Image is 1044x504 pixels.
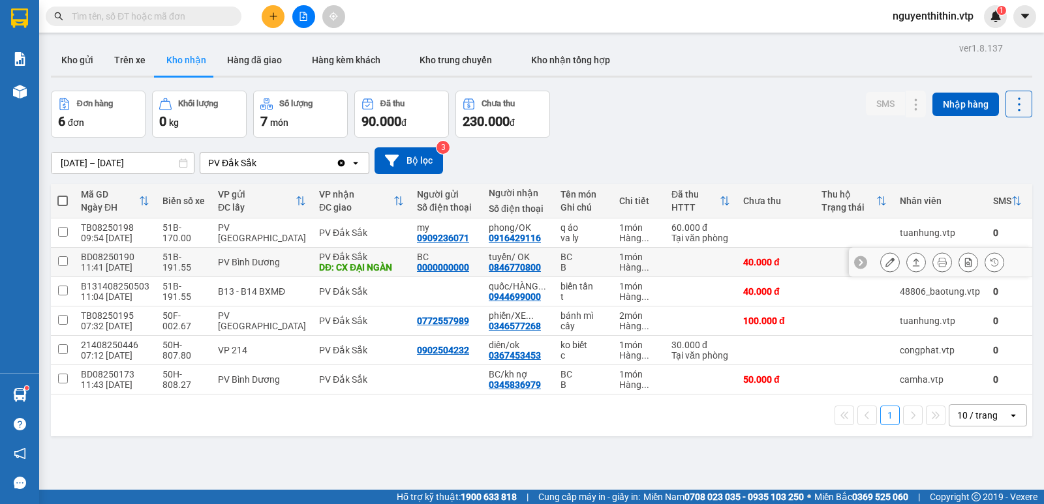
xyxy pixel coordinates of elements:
[319,316,404,326] div: PV Đắk Sắk
[319,345,404,355] div: PV Đắk Sắk
[152,91,247,138] button: Khối lượng0kg
[993,374,1022,385] div: 0
[489,379,541,390] div: 0345836979
[560,189,606,200] div: Tên món
[14,477,26,489] span: message
[313,184,410,218] th: Toggle SortBy
[489,262,541,273] div: 0846770800
[218,374,306,385] div: PV Bình Dương
[560,369,606,379] div: BC
[538,490,640,504] span: Cung cấp máy in - giấy in:
[437,141,450,154] sup: 3
[993,286,1022,297] div: 0
[81,281,149,291] div: B131408250503
[643,490,804,504] span: Miền Nam
[211,184,313,218] th: Toggle SortBy
[880,406,900,425] button: 1
[258,156,259,170] input: Selected PV Đắk Sắk.
[156,44,217,76] button: Kho nhận
[420,55,492,65] span: Kho trung chuyển
[162,252,205,273] div: 51B-191.55
[81,222,149,233] div: TB08250198
[560,291,606,302] div: t
[81,189,139,200] div: Mã GD
[417,202,476,213] div: Số điện thoại
[72,9,226,23] input: Tìm tên, số ĐT hoặc mã đơn
[208,156,256,170] div: PV Đắk Sắk
[162,310,205,331] div: 50F-002.67
[489,291,541,302] div: 0944699000
[999,6,1004,15] span: 1
[560,233,606,243] div: va ly
[54,12,63,21] span: search
[74,184,156,218] th: Toggle SortBy
[489,188,547,198] div: Người nhận
[987,184,1028,218] th: Toggle SortBy
[417,262,469,273] div: 0000000000
[990,10,1002,22] img: icon-new-feature
[743,316,808,326] div: 100.000 đ
[684,492,804,502] strong: 0708 023 035 - 0935 103 250
[918,490,920,504] span: |
[531,55,610,65] span: Kho nhận tổng hợp
[821,202,876,213] div: Trạng thái
[900,228,980,238] div: tuanhung.vtp
[417,345,469,355] div: 0902504232
[482,99,515,108] div: Chưa thu
[417,233,469,243] div: 0909236071
[81,252,149,262] div: BD08250190
[81,350,149,361] div: 07:12 [DATE]
[957,409,998,422] div: 10 / trang
[81,291,149,302] div: 11:04 [DATE]
[319,262,404,273] div: DĐ: CX ĐẠI NGÀN
[619,340,658,350] div: 1 món
[397,490,517,504] span: Hỗ trợ kỹ thuật:
[619,281,658,291] div: 1 món
[218,345,306,355] div: VP 214
[178,99,218,108] div: Khối lượng
[162,196,205,206] div: Biển số xe
[489,233,541,243] div: 0916429116
[560,310,606,321] div: bánh mì
[52,153,194,173] input: Select a date range.
[322,5,345,28] button: aim
[262,5,284,28] button: plus
[619,379,658,390] div: Hàng thông thường
[619,321,658,331] div: Hàng thông thường
[489,281,547,291] div: quốc/HÀNG Ở KN
[821,189,876,200] div: Thu hộ
[993,196,1011,206] div: SMS
[641,321,649,331] span: ...
[25,386,29,390] sup: 1
[619,252,658,262] div: 1 món
[560,252,606,262] div: BC
[743,257,808,267] div: 40.000 đ
[292,5,315,28] button: file-add
[11,8,28,28] img: logo-vxr
[900,345,980,355] div: congphat.vtp
[671,233,730,243] div: Tại văn phòng
[814,490,908,504] span: Miền Bắc
[319,252,404,262] div: PV Đắk Sắk
[68,117,84,128] span: đơn
[560,262,606,273] div: B
[619,262,658,273] div: Hàng thông thường
[932,93,999,116] button: Nhập hàng
[51,91,146,138] button: Đơn hàng6đơn
[560,340,606,350] div: ko biết
[641,350,649,361] span: ...
[329,12,338,21] span: aim
[866,92,905,115] button: SMS
[375,147,443,174] button: Bộ lọc
[319,202,393,213] div: ĐC giao
[641,233,649,243] span: ...
[900,374,980,385] div: camha.vtp
[619,350,658,361] div: Hàng thông thường
[1013,5,1036,28] button: caret-down
[619,310,658,321] div: 2 món
[417,222,476,233] div: my
[510,117,515,128] span: đ
[218,257,306,267] div: PV Bình Dương
[743,374,808,385] div: 50.000 đ
[81,233,149,243] div: 09:54 [DATE]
